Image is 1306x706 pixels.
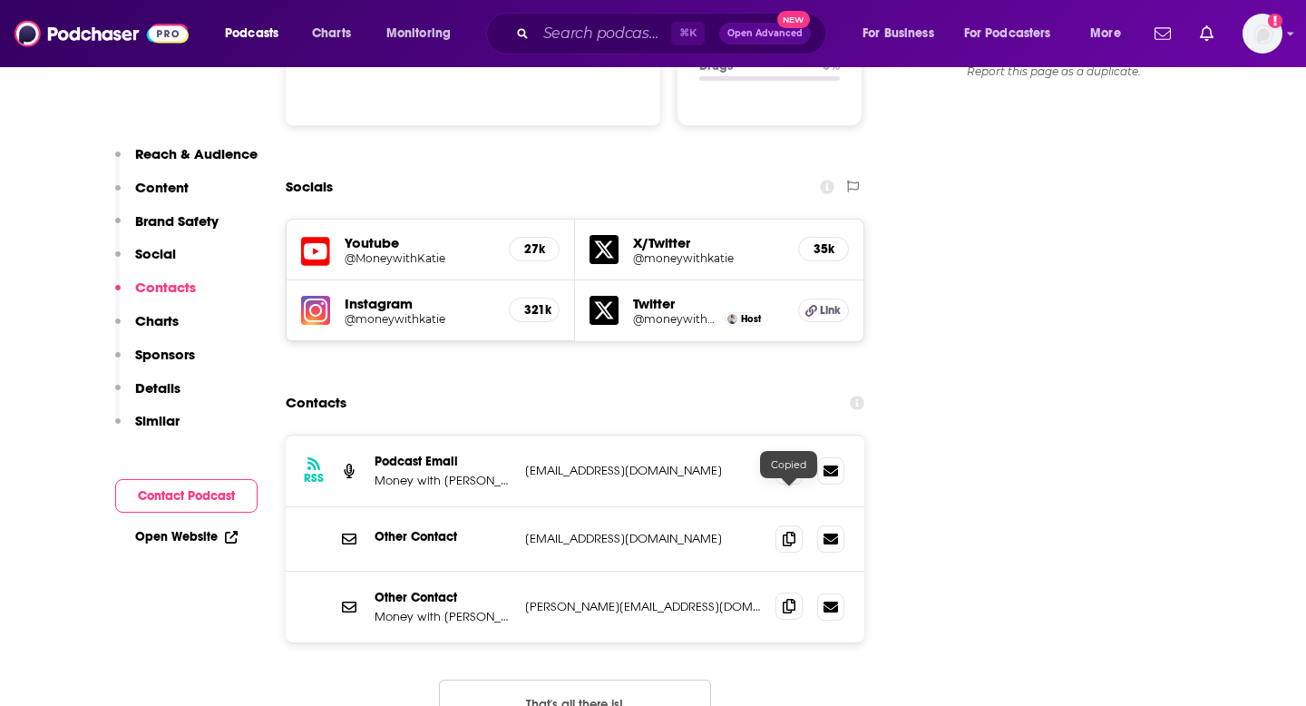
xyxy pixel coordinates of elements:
span: Open Advanced [727,29,803,38]
p: Sponsors [135,346,195,363]
p: Other Contact [375,529,511,544]
a: Link [798,299,849,322]
button: Reach & Audience [115,145,258,179]
p: [PERSON_NAME][EMAIL_ADDRESS][DOMAIN_NAME] [525,599,761,614]
p: Other Contact [375,590,511,605]
button: open menu [850,19,957,48]
span: Monitoring [386,21,451,46]
span: Logged in as abbymayo [1243,14,1282,54]
button: Similar [115,412,180,446]
h3: RSS [304,471,324,485]
p: [EMAIL_ADDRESS][DOMAIN_NAME] [525,463,761,478]
button: Contact Podcast [115,479,258,513]
h5: 321k [524,302,544,318]
a: Show notifications dropdown [1193,18,1221,49]
button: Details [115,379,180,413]
img: iconImage [301,296,330,325]
p: Charts [135,312,179,329]
button: Show profile menu [1243,14,1282,54]
a: @moneywithkatie [633,251,784,265]
button: open menu [1077,19,1144,48]
p: Content [135,179,189,196]
p: Similar [135,412,180,429]
h5: X/Twitter [633,234,784,251]
h5: 35k [814,241,833,257]
span: Podcasts [225,21,278,46]
span: More [1090,21,1121,46]
a: Open Website [135,529,238,544]
button: Contacts [115,279,196,312]
input: Search podcasts, credits, & more... [536,19,671,48]
span: Link [820,303,841,318]
p: Reach & Audience [135,145,258,162]
h2: Socials [286,170,333,204]
h2: Contacts [286,386,346,420]
span: Host [741,313,761,325]
div: Copied [760,451,817,478]
p: Social [135,245,176,262]
h5: Youtube [345,234,494,251]
h5: 27k [524,241,544,257]
h5: Instagram [345,295,494,312]
span: Charts [312,21,351,46]
a: @MoneywithKatie [345,251,494,265]
button: Social [115,245,176,279]
svg: Add a profile image [1268,14,1282,28]
a: Show notifications dropdown [1147,18,1178,49]
button: Brand Safety [115,212,219,246]
img: Podchaser - Follow, Share and Rate Podcasts [15,16,189,51]
a: Charts [300,19,362,48]
img: User Profile [1243,14,1282,54]
button: open menu [212,19,302,48]
p: Money with [PERSON_NAME] [375,473,511,488]
p: Brand Safety [135,212,219,230]
span: For Business [863,21,934,46]
a: @moneywithkatie [345,312,494,326]
span: New [777,11,810,28]
img: Katie Gatti [727,314,737,324]
p: Podcast Email [375,454,511,469]
p: [EMAIL_ADDRESS][DOMAIN_NAME] [525,531,761,546]
button: Content [115,179,189,212]
button: Open AdvancedNew [719,23,811,44]
p: Money with [PERSON_NAME] [375,609,511,624]
p: Contacts [135,279,196,296]
p: Details [135,379,180,397]
button: Charts [115,312,179,346]
button: Sponsors [115,346,195,379]
a: @moneywithkatie [633,312,720,326]
div: Search podcasts, credits, & more... [503,13,843,54]
h5: Twitter [633,295,784,312]
span: For Podcasters [964,21,1051,46]
div: Report this page as a duplicate. [918,64,1190,79]
span: ⌘ K [671,22,705,45]
button: open menu [374,19,474,48]
button: open menu [952,19,1077,48]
